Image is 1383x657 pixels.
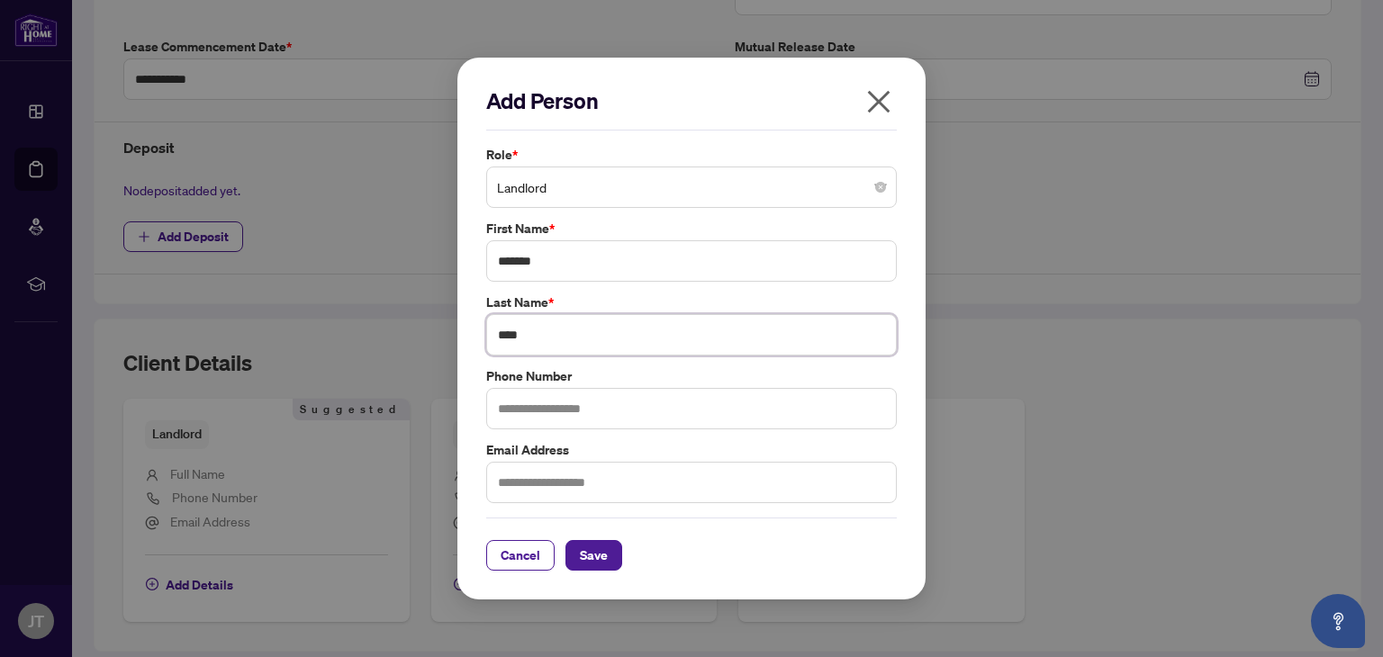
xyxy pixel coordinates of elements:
span: close [864,87,893,116]
span: close-circle [875,182,886,193]
button: Open asap [1311,594,1365,648]
span: Save [580,541,608,570]
button: Save [565,540,622,571]
label: Last Name [486,292,897,312]
label: Role [486,145,897,165]
h2: Add Person [486,86,897,115]
label: First Name [486,219,897,238]
label: Phone Number [486,366,897,386]
label: Email Address [486,440,897,460]
button: Cancel [486,540,555,571]
span: Cancel [501,541,540,570]
span: Landlord [497,170,886,204]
